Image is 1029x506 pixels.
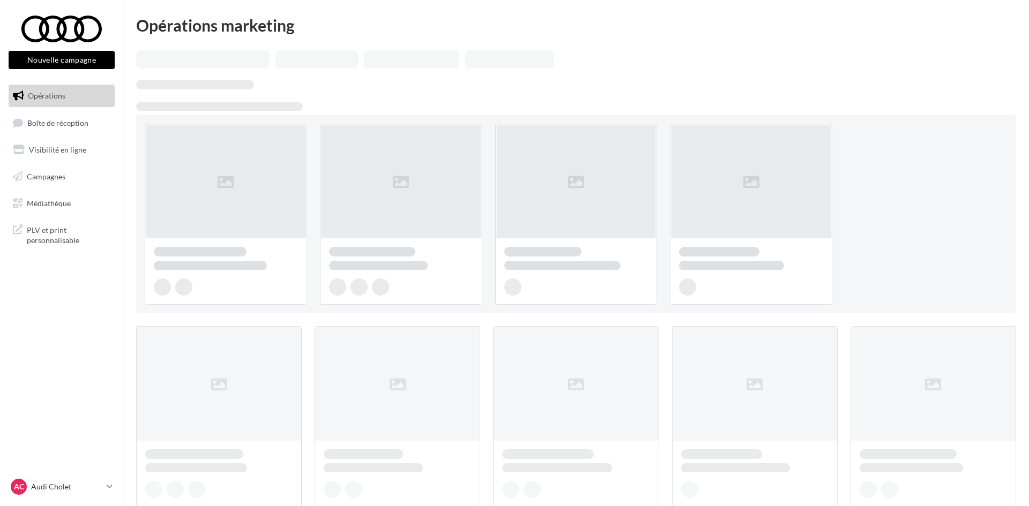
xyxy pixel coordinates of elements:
a: Campagnes [6,165,117,188]
a: Visibilité en ligne [6,139,117,161]
span: PLV et print personnalisable [27,223,110,246]
a: PLV et print personnalisable [6,218,117,250]
span: Opérations [28,91,65,100]
span: Médiathèque [27,198,71,207]
span: Boîte de réception [27,118,88,127]
a: AC Audi Cholet [9,477,115,497]
span: AC [14,481,24,492]
span: Campagnes [27,172,65,181]
button: Nouvelle campagne [9,51,115,69]
span: Visibilité en ligne [29,145,86,154]
a: Médiathèque [6,192,117,215]
div: Opérations marketing [136,17,1016,33]
a: Opérations [6,85,117,107]
a: Boîte de réception [6,111,117,134]
p: Audi Cholet [31,481,102,492]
